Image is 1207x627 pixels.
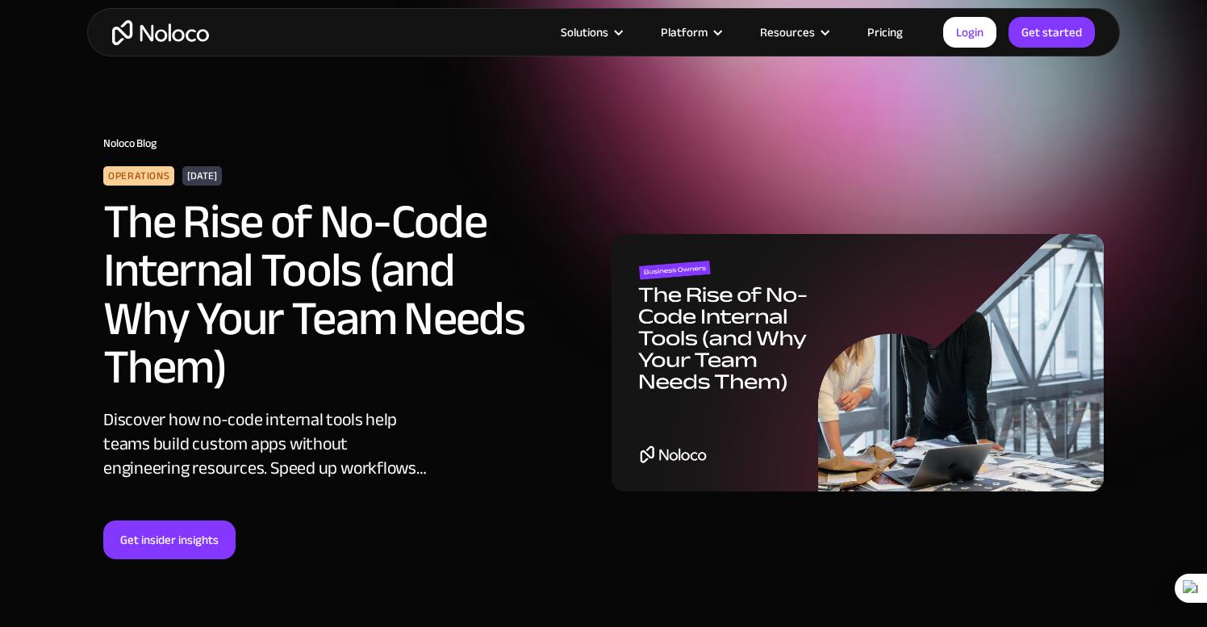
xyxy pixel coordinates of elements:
div: Resources [740,22,847,43]
div: Platform [641,22,740,43]
a: Get started [1009,17,1095,48]
div: [DATE] [182,166,222,186]
a: home [112,20,209,45]
div: Solutions [541,22,641,43]
a: Login [943,17,996,48]
div: Solutions [561,22,608,43]
a: Get insider insights [103,520,236,559]
img: The Rise of No-Code Internal Tools (and Why Your Team Needs Them) [612,234,1104,491]
div: Platform [661,22,708,43]
h1: Noloco Blog [103,137,1104,150]
h2: The Rise of No-Code Internal Tools (and Why Your Team Needs Them) [103,198,547,391]
a: Pricing [847,22,923,43]
div: Resources [760,22,815,43]
div: Operations [103,166,174,186]
div: Discover how no-code internal tools help teams build custom apps without engineering resources. S... [103,408,434,480]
